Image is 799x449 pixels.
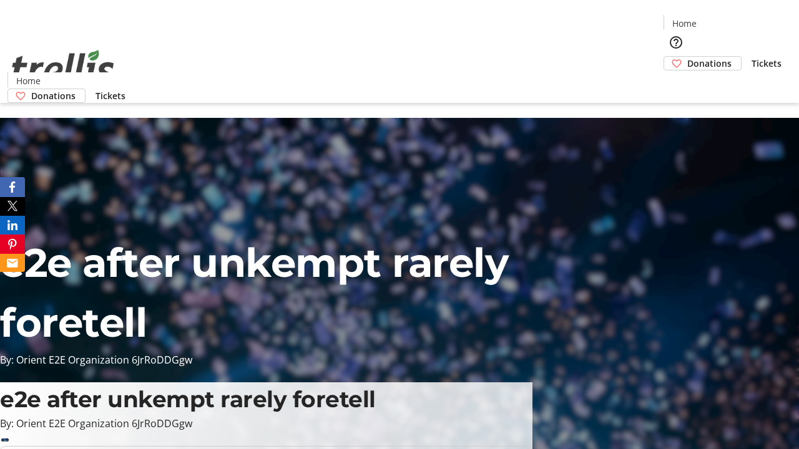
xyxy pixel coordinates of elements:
a: Donations [664,56,742,70]
span: Tickets [96,89,125,102]
a: Home [664,17,704,30]
a: Tickets [742,57,792,70]
img: Orient E2E Organization 6JrRoDDGgw's Logo [7,36,119,99]
button: Help [664,30,689,55]
span: Tickets [752,57,782,70]
a: Home [8,74,48,87]
span: Home [16,74,41,87]
button: Cart [664,70,689,95]
span: Home [672,17,697,30]
span: Donations [31,89,76,102]
a: Donations [7,89,86,103]
a: Tickets [86,89,135,102]
span: Donations [687,57,732,70]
